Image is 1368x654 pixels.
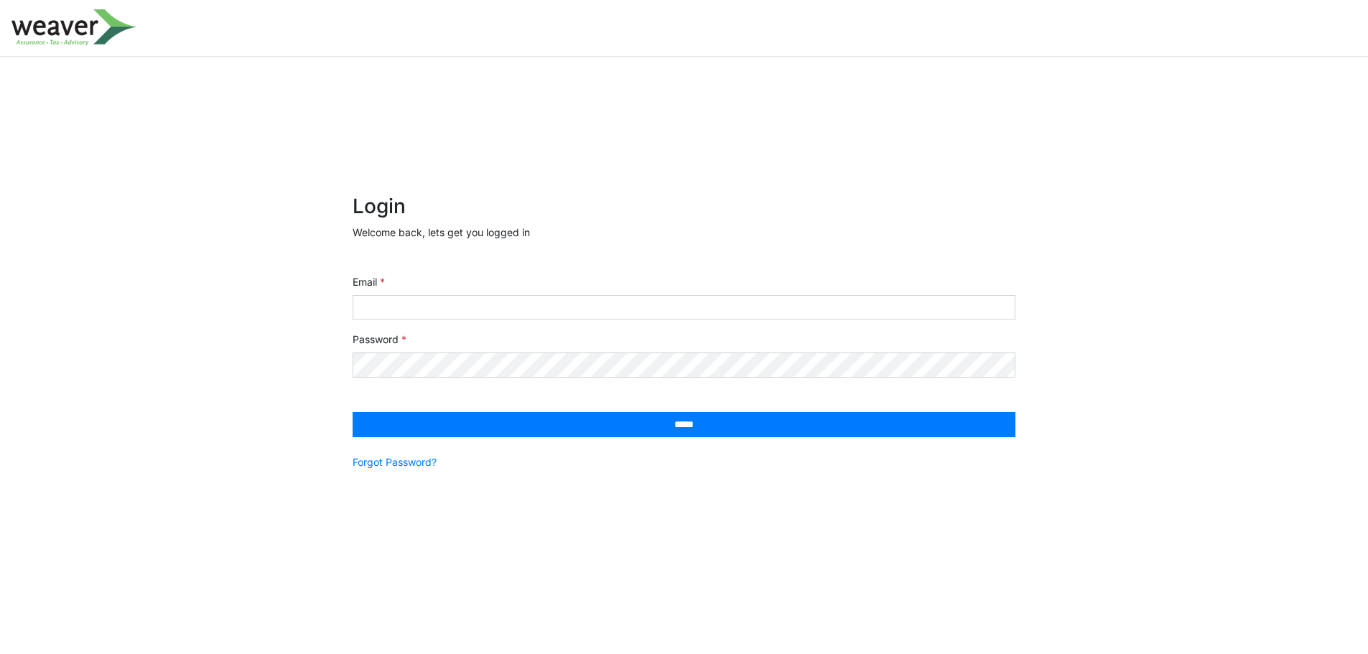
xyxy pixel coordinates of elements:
label: Password [353,332,406,347]
img: spp logo [11,9,137,46]
label: Email [353,274,385,289]
h2: Login [353,195,1015,219]
a: Forgot Password? [353,454,437,470]
p: Welcome back, lets get you logged in [353,225,1015,240]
